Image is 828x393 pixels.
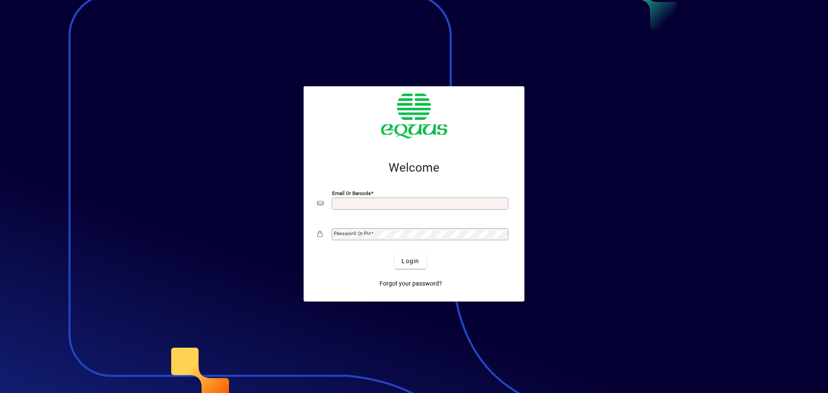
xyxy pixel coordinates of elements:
mat-label: Email or Barcode [332,190,371,196]
h2: Welcome [317,160,511,175]
span: Forgot your password? [379,279,442,288]
span: Login [401,257,419,266]
mat-label: Password or Pin [334,230,371,236]
button: Login [395,253,426,269]
a: Forgot your password? [376,276,445,291]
